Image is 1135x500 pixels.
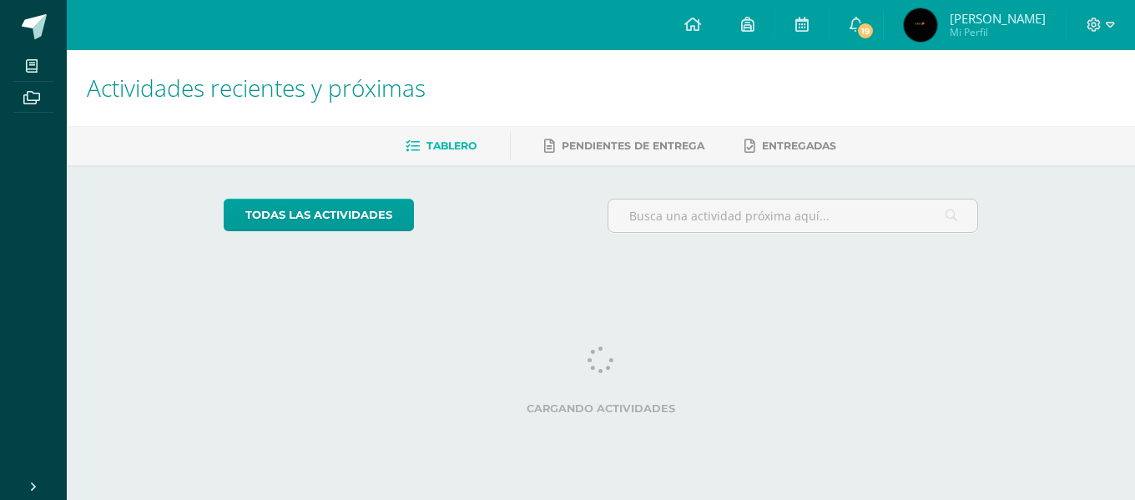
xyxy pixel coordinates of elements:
[87,72,426,104] span: Actividades recientes y próximas
[744,133,836,159] a: Entregadas
[562,139,704,152] span: Pendientes de entrega
[406,133,477,159] a: Tablero
[224,199,414,231] a: todas las Actividades
[426,139,477,152] span: Tablero
[950,25,1046,39] span: Mi Perfil
[608,199,978,232] input: Busca una actividad próxima aquí...
[950,10,1046,27] span: [PERSON_NAME]
[904,8,937,42] img: f102391585df564e69704fa6ba2fd024.png
[856,22,875,40] span: 19
[762,139,836,152] span: Entregadas
[224,402,979,415] label: Cargando actividades
[544,133,704,159] a: Pendientes de entrega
